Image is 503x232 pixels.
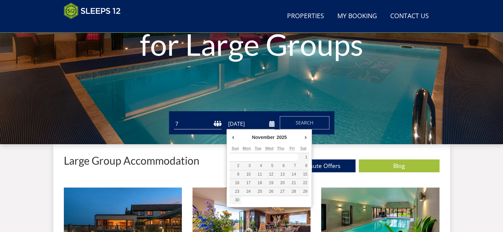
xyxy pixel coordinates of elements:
[335,9,380,24] a: My Booking
[230,132,236,142] button: Previous Month
[286,162,298,170] button: 7
[230,196,241,204] button: 30
[241,179,252,187] button: 17
[241,162,252,170] button: 3
[275,179,286,187] button: 20
[241,187,252,196] button: 24
[64,3,121,19] img: Sleeps 12
[289,146,294,151] abbr: Friday
[264,162,275,170] button: 5
[61,23,130,29] iframe: Customer reviews powered by Trustpilot
[302,132,309,142] button: Next Month
[231,146,239,151] abbr: Sunday
[252,170,264,179] button: 11
[286,170,298,179] button: 14
[64,155,199,166] p: Large Group Accommodation
[264,187,275,196] button: 26
[296,119,314,126] span: Search
[286,187,298,196] button: 28
[252,179,264,187] button: 18
[359,159,440,172] a: Blog
[298,187,309,196] button: 29
[251,132,275,142] div: November
[230,187,241,196] button: 23
[230,162,241,170] button: 2
[255,146,261,151] abbr: Tuesday
[298,179,309,187] button: 22
[265,146,273,151] abbr: Wednesday
[284,9,327,24] a: Properties
[230,179,241,187] button: 16
[275,187,286,196] button: 27
[300,146,307,151] abbr: Saturday
[275,162,286,170] button: 6
[280,116,329,129] button: Search
[286,179,298,187] button: 21
[241,170,252,179] button: 10
[252,187,264,196] button: 25
[275,132,288,142] div: 2025
[252,162,264,170] button: 4
[277,146,284,151] abbr: Thursday
[264,170,275,179] button: 12
[298,170,309,179] button: 15
[388,9,432,24] a: Contact Us
[264,179,275,187] button: 19
[227,118,274,129] input: Arrival Date
[230,170,241,179] button: 9
[298,162,309,170] button: 8
[242,146,251,151] abbr: Monday
[275,159,356,172] a: Last Minute Offers
[298,153,309,161] button: 1
[275,170,286,179] button: 13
